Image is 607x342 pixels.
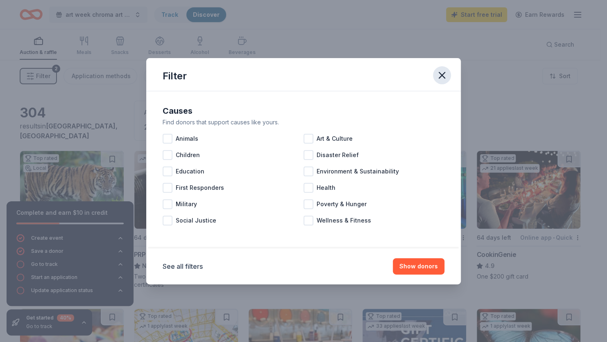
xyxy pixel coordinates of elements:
[176,150,200,160] span: Children
[176,166,204,176] span: Education
[176,183,224,193] span: First Responders
[317,134,353,144] span: Art & Culture
[317,150,359,160] span: Disaster Relief
[163,104,444,117] div: Causes
[393,258,444,274] button: Show donors
[317,166,399,176] span: Environment & Sustainability
[163,70,187,83] div: Filter
[317,216,371,225] span: Wellness & Fitness
[176,216,216,225] span: Social Justice
[317,199,367,209] span: Poverty & Hunger
[163,117,444,127] div: Find donors that support causes like yours.
[163,261,203,271] button: See all filters
[176,134,198,144] span: Animals
[176,199,197,209] span: Military
[317,183,335,193] span: Health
